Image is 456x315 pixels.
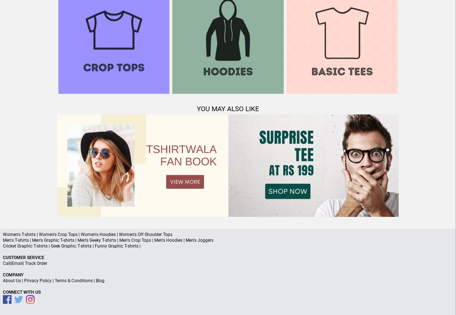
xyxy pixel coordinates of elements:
[24,278,52,283] a: Privacy Policy
[3,237,453,243] p: Men's T-shirts | Men's Graphic T-shirts | Men's Geeky T-shirts | Men's Crop Tops | Men's Hoodies ...
[197,105,259,113] span: YOU MAY ALSO LIKE
[3,272,453,278] p: Company
[3,232,453,237] p: Women's T-shirts | Women's Crop Tops | Women's Hoodies | Women's Off Shoulder Tops
[12,261,23,266] a: Email
[3,289,453,295] p: Connect With Us
[3,261,453,266] p: | |
[3,255,453,261] p: Customer Service
[3,278,453,284] p: | | |
[55,278,93,283] a: Terms & Conditions
[3,261,10,266] a: Call
[96,278,105,283] a: Blog
[3,278,21,283] a: About Us
[3,243,453,249] p: Cricket Graphic T-shirts | Geek Graphic T-shirts | Funny Graphic T-shirts |
[25,261,47,266] a: Track Order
